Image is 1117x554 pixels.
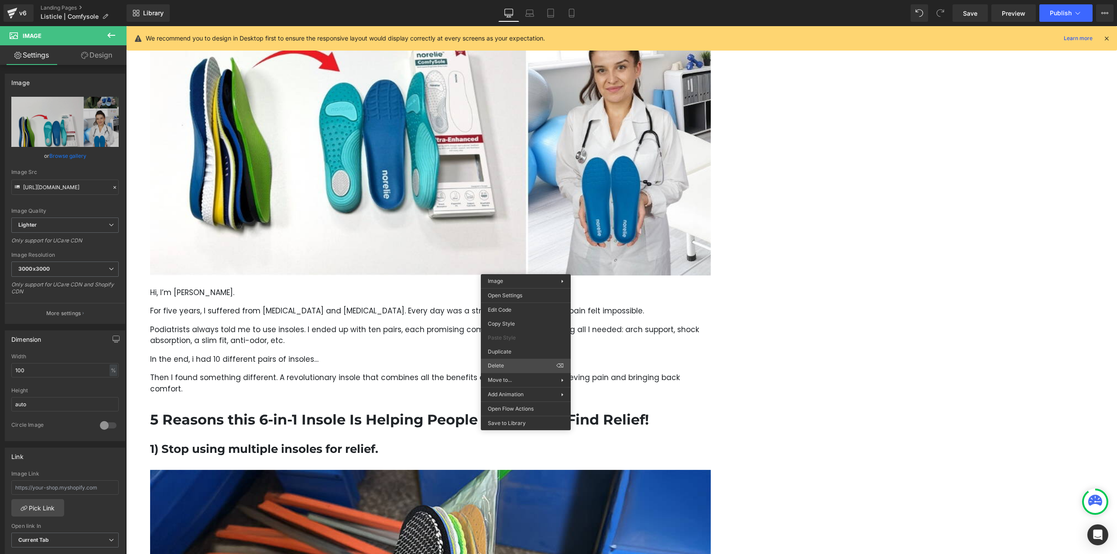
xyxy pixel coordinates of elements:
div: Circle Image [11,421,91,431]
p: Then I found something different. A revolutionary insole that combines all the benefits of six in... [24,346,585,368]
div: Only support for UCare CDN [11,237,119,250]
input: https://your-shop.myshopify.com [11,480,119,495]
h1: 1) Stop using multiple insoles for relief. [24,416,585,431]
b: Lighter [18,221,37,228]
div: Dimension [11,331,41,343]
button: More settings [5,303,125,323]
h1: 5 Reasons this 6-in-1 Insole Is Helping People Of All Ages Find Relief! [24,384,585,403]
button: Redo [932,4,949,22]
p: Podiatrists always told me to use insoles. I ended up with ten pairs, each promising comfort but ... [24,298,585,320]
a: v6 [3,4,34,22]
span: Publish [1050,10,1072,17]
a: Browse gallery [49,148,86,163]
div: Image Link [11,471,119,477]
div: or [11,151,119,160]
span: Save [963,9,977,18]
p: More settings [46,309,81,317]
a: Laptop [519,4,540,22]
span: Edit Code [488,306,564,314]
span: Paste Style [488,334,564,342]
button: More [1096,4,1114,22]
a: Landing Pages [41,4,127,11]
span: Open Flow Actions [488,405,564,413]
div: % [110,364,117,376]
b: Current Tab [18,537,49,543]
span: Library [143,9,164,17]
a: New Library [127,4,170,22]
div: Width [11,353,119,360]
input: Link [11,180,119,195]
p: We recommend you to design in Desktop first to ensure the responsive layout would display correct... [146,34,545,43]
div: Image [11,74,30,86]
span: Copy Style [488,320,564,328]
p: Hi, I’m [PERSON_NAME]. [24,261,585,272]
div: Open link In [11,523,119,529]
span: Save to Library [488,419,564,427]
p: For five years, I suffered from [MEDICAL_DATA] and [MEDICAL_DATA]. Every day was a struggle. Walk... [24,279,585,291]
a: Desktop [498,4,519,22]
a: Pick Link [11,499,64,517]
button: Publish [1039,4,1093,22]
span: Move to... [488,376,561,384]
span: Image [23,32,41,39]
p: In the end, i had 10 different pairs of insoles… [24,328,585,339]
input: auto [11,397,119,411]
span: Preview [1002,9,1025,18]
span: Listicle | Comfysole [41,13,99,20]
div: Image Quality [11,208,119,214]
a: Design [65,45,128,65]
a: Mobile [561,4,582,22]
a: Tablet [540,4,561,22]
div: Link [11,448,24,460]
input: auto [11,363,119,377]
span: Open Settings [488,292,564,299]
span: Add Animation [488,391,561,398]
span: ⌫ [556,362,564,370]
a: Learn more [1060,33,1096,44]
span: Duplicate [488,348,564,356]
button: Undo [911,4,928,22]
div: Only support for UCare CDN and Shopify CDN [11,281,119,301]
b: 3000x3000 [18,265,50,272]
span: Image [488,278,503,284]
div: Height [11,387,119,394]
div: Image Resolution [11,252,119,258]
div: Image Src [11,169,119,175]
a: Preview [991,4,1036,22]
span: Delete [488,362,556,370]
div: Open Intercom Messenger [1087,524,1108,545]
div: v6 [17,7,28,19]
